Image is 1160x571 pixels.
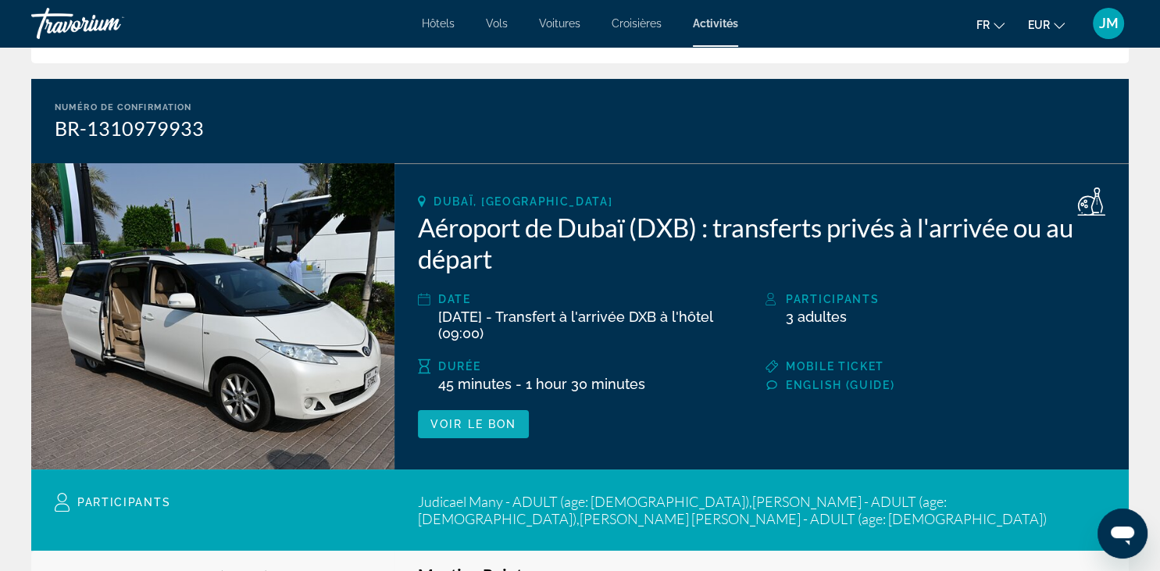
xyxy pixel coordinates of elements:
[438,309,712,341] span: [DATE] - Transfert à l'arrivée DXB à l'hôtel (09:00)
[418,212,1105,274] h2: Aéroport de Dubaï (DXB) : transferts privés à l'arrivée ou au départ
[612,17,662,30] a: Croisières
[434,195,612,208] span: Dubaï, [GEOGRAPHIC_DATA]
[55,102,204,112] div: Numéro de confirmation
[438,376,645,392] span: 45 minutes - 1 hour 30 minutes
[786,290,1105,309] div: Participants
[539,17,580,30] a: Voitures
[438,290,758,309] div: Date
[693,17,738,30] a: Activités
[976,13,1005,36] button: Change language
[1028,13,1065,36] button: Change currency
[418,410,529,438] button: Voir le bon
[786,360,884,373] span: Mobile ticket
[786,309,794,325] span: 3
[1098,509,1148,559] iframe: Bouton de lancement de la fenêtre de messagerie
[1028,19,1050,31] span: EUR
[786,376,1105,394] div: English (GUIDE)
[410,493,1105,527] div: Judicael Many - ADULT (age: [DEMOGRAPHIC_DATA]) , [PERSON_NAME] - ADULT (age: [DEMOGRAPHIC_DATA])...
[976,19,990,31] span: fr
[1099,16,1119,31] span: JM
[77,496,170,509] span: Participants
[798,309,847,325] span: Adultes
[1088,7,1129,40] button: User Menu
[31,3,187,44] a: Travorium
[55,116,204,140] div: BR-1310979933
[486,17,508,30] a: Vols
[438,357,758,376] div: Durée
[430,418,516,430] span: Voir le bon
[422,17,455,30] a: Hôtels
